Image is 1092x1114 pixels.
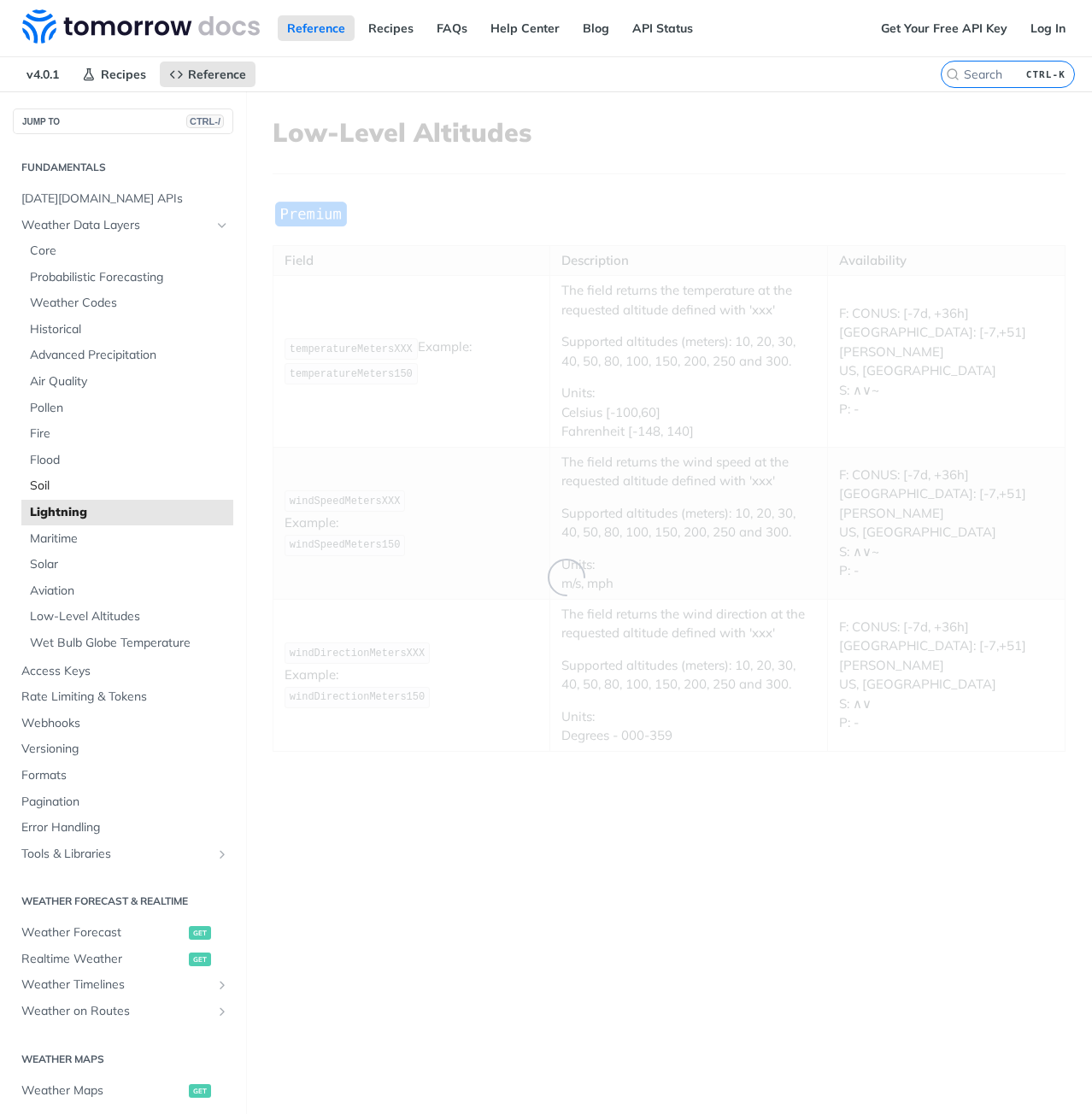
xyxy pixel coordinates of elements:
[13,841,233,867] a: Tools & LibrariesShow subpages for Tools & Libraries
[13,659,233,684] a: Access Keys
[21,369,233,395] a: Air Quality
[189,926,211,940] span: get
[30,504,229,521] span: Lightning
[13,108,233,134] button: JUMP TOCTRL-/
[21,951,185,968] span: Realtime Weather
[623,15,702,41] a: API Status
[215,978,229,992] button: Show subpages for Weather Timelines
[73,62,156,87] a: Recipes
[13,1078,233,1104] a: Weather Mapsget
[21,191,229,208] span: [DATE][DOMAIN_NAME] APIs
[278,15,355,41] a: Reference
[215,847,229,861] button: Show subpages for Tools & Libraries
[30,452,229,469] span: Flood
[21,343,233,368] a: Advanced Precipitation
[189,1084,211,1098] span: get
[13,684,233,710] a: Rate Limiting & Tokens
[22,9,260,44] img: Tomorrow.io Weather API Docs
[21,526,233,552] a: Maritime
[30,243,229,260] span: Core
[21,396,233,421] a: Pollen
[13,894,233,909] h2: Weather Forecast & realtime
[30,583,229,600] span: Aviation
[21,794,229,811] span: Pagination
[21,715,229,732] span: Webhooks
[17,62,68,87] span: v4.0.1
[427,15,477,41] a: FAQs
[30,608,229,625] span: Low-Level Altitudes
[21,663,229,680] span: Access Keys
[21,924,185,941] span: Weather Forecast
[30,556,229,573] span: Solar
[21,448,233,473] a: Flood
[21,630,233,656] a: Wet Bulb Globe Temperature
[30,400,229,417] span: Pollen
[101,67,146,82] span: Recipes
[30,425,229,443] span: Fire
[21,473,233,499] a: Soil
[13,789,233,815] a: Pagination
[189,953,211,966] span: get
[872,15,1017,41] a: Get Your Free API Key
[30,269,229,286] span: Probabilistic Forecasting
[21,265,233,290] a: Probabilistic Forecasting
[21,217,211,234] span: Weather Data Layers
[160,62,255,87] a: Reference
[30,321,229,338] span: Historical
[21,767,229,784] span: Formats
[359,15,423,41] a: Recipes
[13,711,233,736] a: Webhooks
[21,421,233,447] a: Fire
[21,578,233,604] a: Aviation
[1022,66,1070,83] kbd: CTRL-K
[13,736,233,762] a: Versioning
[30,373,229,390] span: Air Quality
[21,290,233,316] a: Weather Codes
[186,114,224,128] span: CTRL-/
[30,347,229,364] span: Advanced Precipitation
[21,500,233,525] a: Lightning
[30,478,229,495] span: Soil
[13,213,233,238] a: Weather Data LayersHide subpages for Weather Data Layers
[21,604,233,630] a: Low-Level Altitudes
[573,15,619,41] a: Blog
[21,317,233,343] a: Historical
[13,999,233,1024] a: Weather on RoutesShow subpages for Weather on Routes
[13,160,233,175] h2: Fundamentals
[30,531,229,548] span: Maritime
[21,1003,211,1020] span: Weather on Routes
[13,920,233,946] a: Weather Forecastget
[21,741,229,758] span: Versioning
[30,295,229,312] span: Weather Codes
[21,552,233,578] a: Solar
[13,815,233,841] a: Error Handling
[946,67,960,81] svg: Search
[21,819,229,836] span: Error Handling
[481,15,569,41] a: Help Center
[13,947,233,972] a: Realtime Weatherget
[13,186,233,212] a: [DATE][DOMAIN_NAME] APIs
[21,846,211,863] span: Tools & Libraries
[188,67,246,82] span: Reference
[21,689,229,706] span: Rate Limiting & Tokens
[13,1052,233,1067] h2: Weather Maps
[21,976,211,994] span: Weather Timelines
[13,763,233,789] a: Formats
[21,1082,185,1099] span: Weather Maps
[215,1005,229,1018] button: Show subpages for Weather on Routes
[21,238,233,264] a: Core
[215,219,229,232] button: Hide subpages for Weather Data Layers
[13,972,233,998] a: Weather TimelinesShow subpages for Weather Timelines
[1021,15,1075,41] a: Log In
[30,635,229,652] span: Wet Bulb Globe Temperature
